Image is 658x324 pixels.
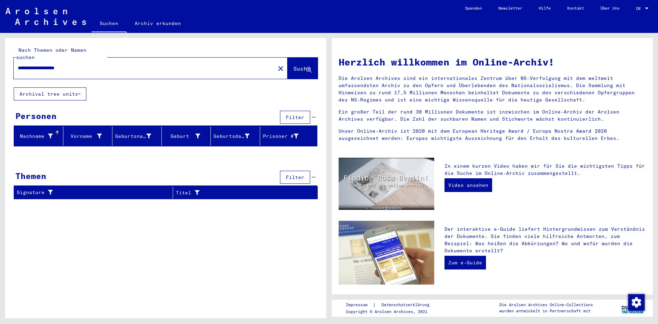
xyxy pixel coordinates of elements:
[280,171,310,184] button: Filter
[66,133,102,140] div: Vorname
[17,131,63,142] div: Nachname
[286,174,304,180] span: Filter
[66,131,112,142] div: Vorname
[164,131,211,142] div: Geburt‏
[499,308,593,314] p: wurden entwickelt in Partnerschaft mit
[280,111,310,124] button: Filter
[115,131,161,142] div: Geburtsname
[15,110,57,122] div: Personen
[63,127,113,146] mat-header-cell: Vorname
[164,133,200,140] div: Geburt‏
[274,61,288,75] button: Clear
[176,189,301,196] div: Titel
[444,178,492,192] a: Video ansehen
[214,133,249,140] div: Geburtsdatum
[14,87,86,100] button: Archival tree units
[339,55,646,69] h1: Herzlich willkommen im Online-Archiv!
[14,127,63,146] mat-header-cell: Nachname
[376,301,438,309] a: Datenschutzerklärung
[620,299,646,316] img: yv_logo.png
[288,58,318,79] button: Suche
[346,301,373,309] a: Impressum
[444,226,646,254] p: Der interaktive e-Guide liefert Hintergrundwissen zum Verständnis der Dokumente. Sie finden viele...
[339,108,646,123] p: Ein großer Teil der rund 30 Millionen Dokumente ist inzwischen im Online-Archiv der Arolsen Archi...
[17,187,173,198] div: Signature
[5,8,86,25] img: Arolsen_neg.svg
[126,15,189,32] a: Archiv erkunden
[346,309,438,315] p: Copyright © Arolsen Archives, 2021
[162,127,211,146] mat-header-cell: Geburt‏
[260,127,317,146] mat-header-cell: Prisoner #
[263,133,299,140] div: Prisoner #
[16,47,86,60] mat-label: Nach Themen oder Namen suchen
[444,256,486,269] a: Zum e-Guide
[112,127,162,146] mat-header-cell: Geburtsname
[17,189,164,196] div: Signature
[211,127,260,146] mat-header-cell: Geburtsdatum
[115,133,151,140] div: Geburtsname
[286,114,304,120] span: Filter
[293,65,310,72] span: Suche
[444,163,646,177] p: In einem kurzen Video haben wir für Sie die wichtigsten Tipps für die Suche im Online-Archiv zusa...
[176,187,309,198] div: Titel
[17,133,53,140] div: Nachname
[499,302,593,308] p: Die Arolsen Archives Online-Collections
[636,6,644,11] span: DE
[277,64,285,73] mat-icon: close
[339,75,646,104] p: Die Arolsen Archives sind ein internationales Zentrum über NS-Verfolgung mit dem weltweit umfasse...
[214,131,260,142] div: Geburtsdatum
[339,158,434,210] img: video.jpg
[628,294,645,311] img: Zustimmung ändern
[92,15,126,33] a: Suchen
[263,131,309,142] div: Prisoner #
[339,128,646,142] p: Unser Online-Archiv ist 2020 mit dem European Heritage Award / Europa Nostra Award 2020 ausgezeic...
[15,170,46,182] div: Themen
[346,301,438,309] div: |
[339,221,434,285] img: eguide.jpg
